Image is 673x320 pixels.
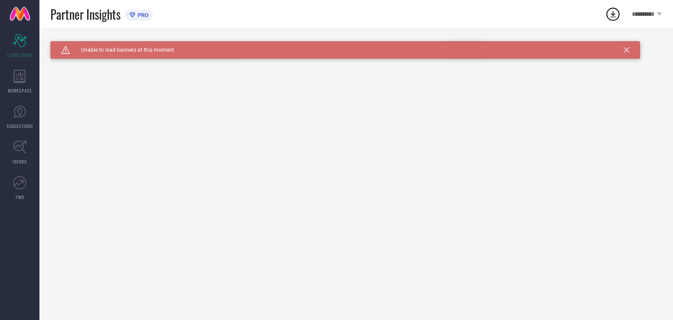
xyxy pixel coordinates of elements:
[12,158,27,165] span: TRENDS
[605,6,621,22] div: Open download list
[7,123,33,129] span: SUGGESTIONS
[135,12,149,18] span: PRO
[16,194,24,200] span: FWD
[50,5,120,23] span: Partner Insights
[70,47,174,53] span: Unable to load banners at this moment
[8,87,32,94] span: WORKSPACE
[50,41,138,47] div: Brand
[7,52,33,58] span: SCORECARDS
